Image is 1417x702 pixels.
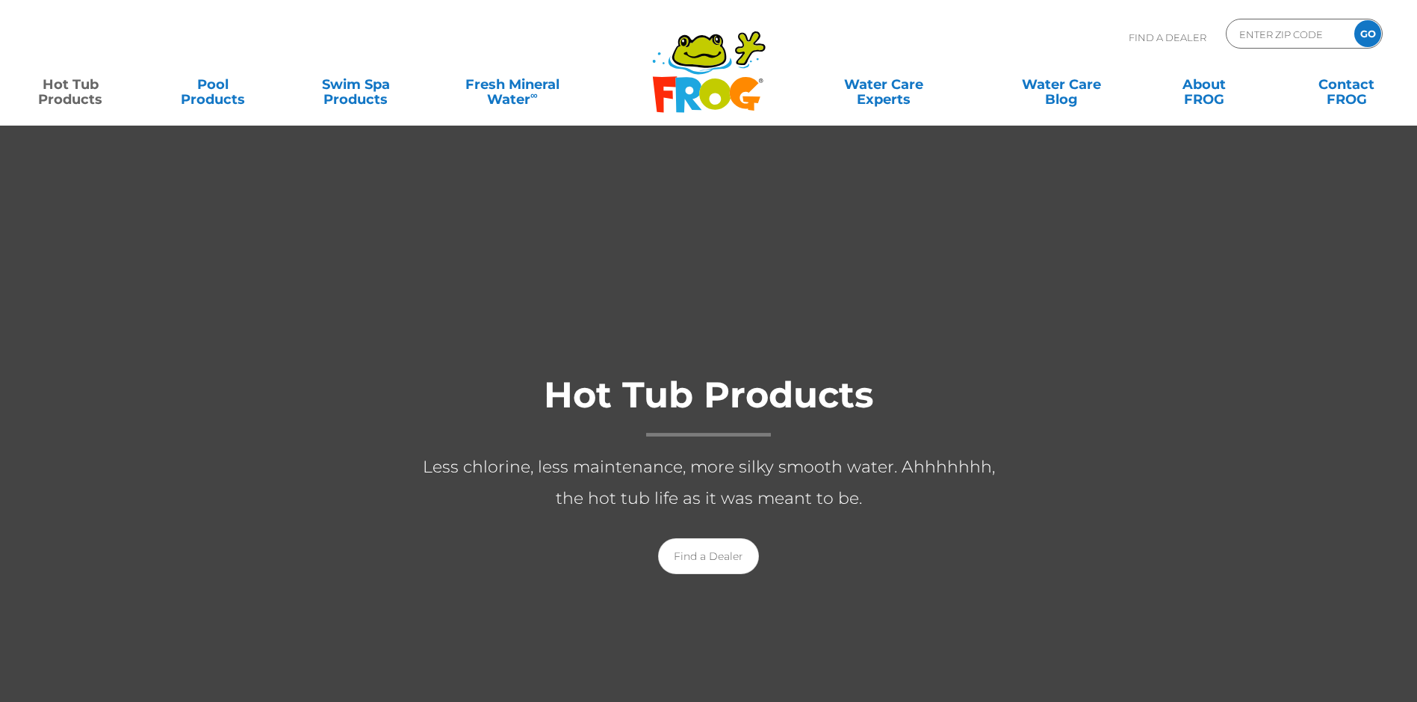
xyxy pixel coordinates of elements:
[1005,70,1117,99] a: Water CareBlog
[1148,70,1259,99] a: AboutFROG
[1129,19,1206,56] p: Find A Dealer
[1354,20,1381,47] input: GO
[658,538,759,574] a: Find a Dealer
[410,375,1008,437] h1: Hot Tub Products
[158,70,269,99] a: PoolProducts
[15,70,126,99] a: Hot TubProducts
[300,70,412,99] a: Swim SpaProducts
[530,89,538,101] sup: ∞
[794,70,974,99] a: Water CareExperts
[1291,70,1402,99] a: ContactFROG
[410,452,1008,514] p: Less chlorine, less maintenance, more silky smooth water. Ahhhhhhh, the hot tub life as it was me...
[443,70,582,99] a: Fresh MineralWater∞
[1238,23,1339,45] input: Zip Code Form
